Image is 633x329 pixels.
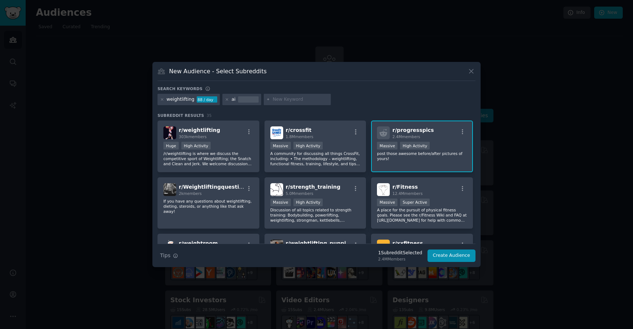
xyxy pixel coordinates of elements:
input: New Keyword [273,96,328,103]
p: post those awesome before/after pictures of yours! [377,151,467,161]
img: strength_training [270,183,283,196]
span: r/ Fitness [392,184,418,190]
h3: New Audience - Select Subreddits [169,67,267,75]
img: Weightliftingquestion [163,183,176,196]
div: High Activity [400,142,430,149]
button: Tips [158,249,181,262]
span: 2k members [179,191,202,196]
div: Massive [377,199,397,206]
span: r/ xxfitness [392,240,423,246]
span: r/ weightroom [179,240,218,246]
img: weightlifting [163,126,176,139]
div: High Activity [293,199,323,206]
span: r/ weightlifting_puppies [286,240,353,246]
button: Create Audience [427,249,476,262]
div: Massive [270,199,291,206]
div: High Activity [181,142,211,149]
span: 2.4M members [392,134,420,139]
p: A place for the pursuit of physical fitness goals. Please see the r/Fitness Wiki and FAQ at [URL]... [377,207,467,223]
p: /r/weightlifting is where we discuss the competitive sport of Weightlifting; the Snatch and Clean... [163,151,253,166]
span: Tips [160,252,170,259]
div: weightlifting [167,96,195,103]
span: 35 [207,113,212,118]
span: 5.0M members [286,191,314,196]
div: Massive [270,142,291,149]
div: 2.4M Members [378,256,422,262]
span: r/ strength_training [286,184,341,190]
img: Fitness [377,183,390,196]
p: If you have any questions about weightlifting, dieting, steroids, or anything like that ask away! [163,199,253,214]
div: 88 / day [197,96,217,103]
div: Huge [163,142,179,149]
span: 1.8M members [286,134,314,139]
div: Super Active [400,199,430,206]
div: Massive [377,142,397,149]
span: r/ progresspics [392,127,434,133]
span: r/ crossfit [286,127,312,133]
span: r/ weightlifting [179,127,220,133]
img: xxfitness [377,240,390,252]
img: crossfit [270,126,283,139]
h3: Search keywords [158,86,203,91]
span: Subreddit Results [158,113,204,118]
p: Discussion of all topics related to strength training: Bodybuilding, powerlifting, weightlifting,... [270,207,360,223]
div: ai [232,96,236,103]
div: High Activity [293,142,323,149]
img: weightlifting_puppies [270,240,283,252]
span: 303k members [179,134,207,139]
span: r/ Weightliftingquestion [179,184,246,190]
img: weightroom [163,240,176,252]
div: 1 Subreddit Selected [378,250,422,256]
span: 12.4M members [392,191,422,196]
p: A community for discussing all things CrossFit, including: • The methodology – weightlifting, fun... [270,151,360,166]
